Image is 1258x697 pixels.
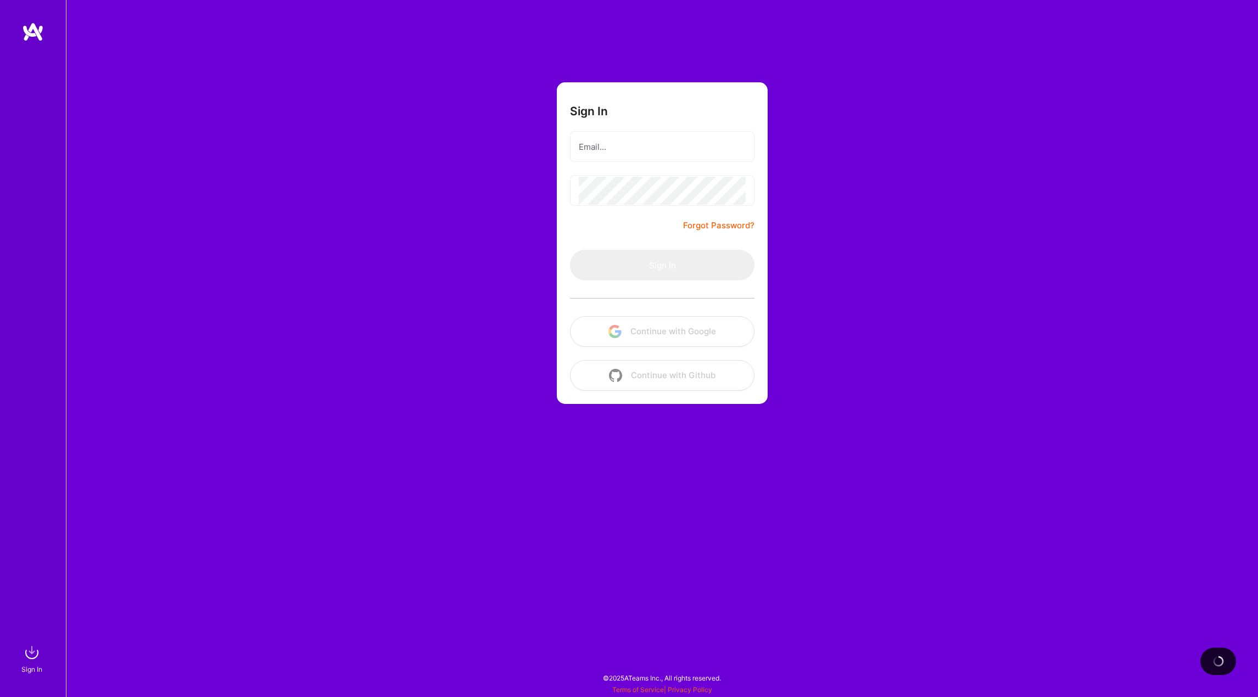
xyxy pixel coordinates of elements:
[683,219,754,232] a: Forgot Password?
[579,133,746,161] input: Email...
[609,369,622,382] img: icon
[570,316,754,347] button: Continue with Google
[668,685,712,694] a: Privacy Policy
[612,685,712,694] span: |
[570,104,608,118] h3: Sign In
[23,642,43,675] a: sign inSign In
[21,664,42,675] div: Sign In
[608,325,622,338] img: icon
[570,360,754,391] button: Continue with Github
[1211,654,1225,668] img: loading
[22,22,44,42] img: logo
[570,250,754,280] button: Sign In
[612,685,664,694] a: Terms of Service
[66,664,1258,692] div: © 2025 ATeams Inc., All rights reserved.
[21,642,43,664] img: sign in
